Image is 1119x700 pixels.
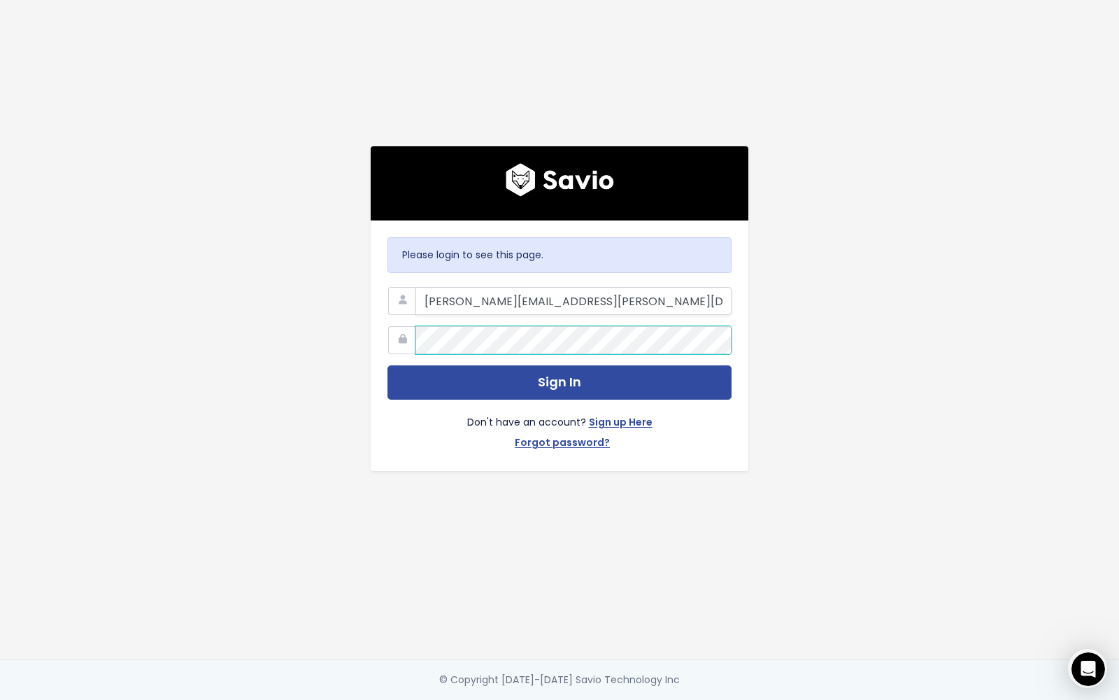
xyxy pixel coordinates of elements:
[387,400,732,454] div: Don't have an account?
[1068,649,1107,688] iframe: Intercom live chat discovery launcher
[589,414,653,434] a: Sign up Here
[439,671,680,689] div: © Copyright [DATE]-[DATE] Savio Technology Inc
[415,287,732,315] input: Your Work Email Address
[515,434,610,454] a: Forgot password?
[387,365,732,400] button: Sign In
[402,246,717,264] p: Please login to see this page.
[506,163,614,197] img: logo600x187.a314fd40982d.png
[1071,652,1105,686] iframe: Intercom live chat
